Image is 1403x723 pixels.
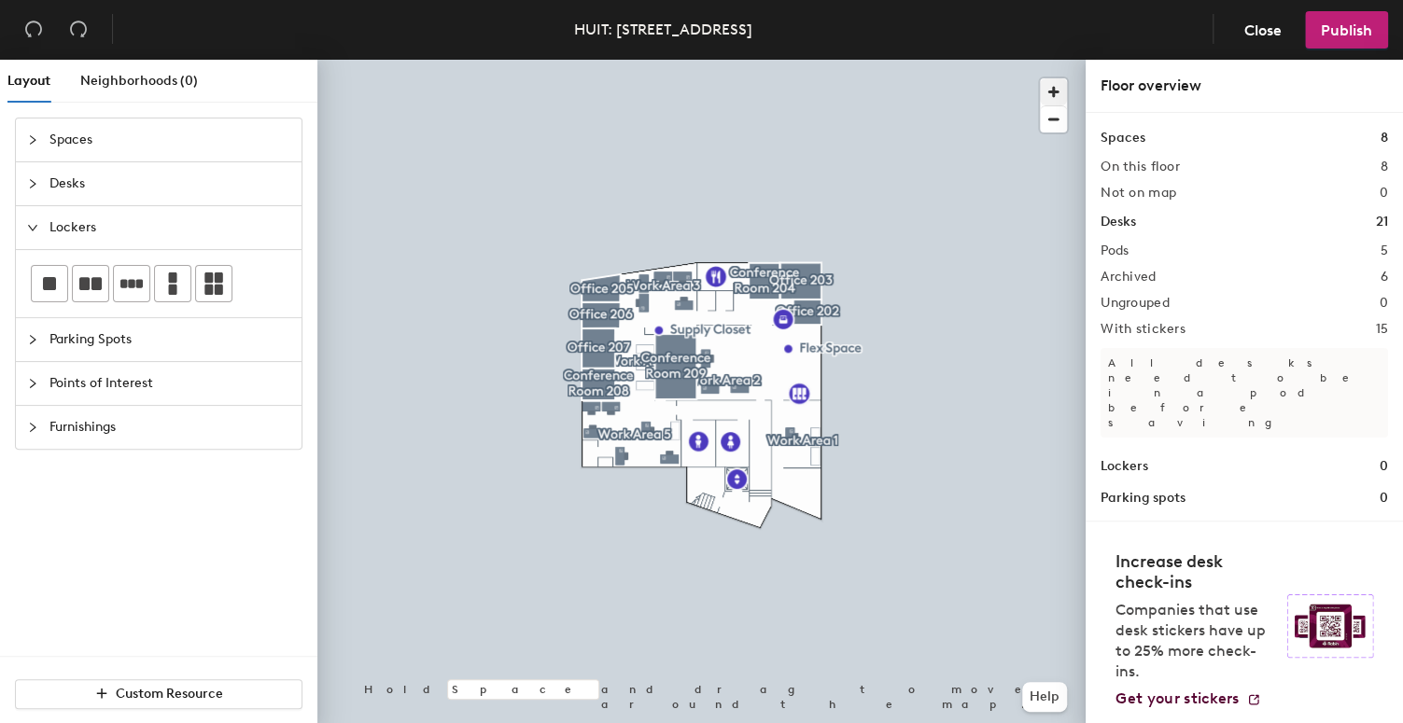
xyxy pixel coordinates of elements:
p: All desks need to be in a pod before saving [1101,348,1388,438]
h2: Ungrouped [1101,296,1170,311]
span: expanded [27,222,38,233]
h4: Increase desk check-ins [1115,551,1276,592]
span: collapsed [27,334,38,345]
span: Publish [1321,21,1372,39]
button: Publish [1305,11,1388,49]
button: Close [1228,11,1298,49]
span: Layout [7,73,50,89]
h2: 0 [1380,296,1388,311]
h2: 0 [1380,186,1388,201]
span: Neighborhoods (0) [80,73,198,89]
button: Custom Resource [15,679,302,709]
h1: 21 [1376,212,1388,232]
h1: 0 [1380,520,1388,540]
div: Floor overview [1101,75,1388,97]
a: Get your stickers [1115,689,1261,708]
h1: Lockers [1101,456,1148,477]
div: HUIT: [STREET_ADDRESS] [574,18,752,41]
h2: With stickers [1101,322,1186,337]
h2: 8 [1381,160,1388,174]
h2: Archived [1101,270,1156,285]
span: collapsed [27,378,38,389]
img: Sticker logo [1287,594,1373,658]
span: collapsed [27,178,38,189]
h1: Desks [1101,212,1136,232]
span: Custom Resource [116,686,223,702]
span: Lockers [49,206,290,249]
button: Undo (⌘ + Z) [15,11,52,49]
h2: 6 [1381,270,1388,285]
span: Points of Interest [49,362,290,405]
p: Companies that use desk stickers have up to 25% more check-ins. [1115,600,1276,682]
h2: Not on map [1101,186,1176,201]
button: Redo (⌘ + ⇧ + Z) [60,11,97,49]
span: Desks [49,162,290,205]
span: Get your stickers [1115,689,1239,707]
h2: Pods [1101,243,1129,258]
h2: 5 [1381,243,1388,258]
h1: Furnishings [1101,520,1172,540]
h2: 15 [1375,322,1388,337]
span: collapsed [27,134,38,146]
span: collapsed [27,422,38,433]
h1: 0 [1380,488,1388,508]
h2: On this floor [1101,160,1180,174]
span: Furnishings [49,406,290,449]
span: Parking Spots [49,318,290,361]
h1: 0 [1380,456,1388,477]
span: Close [1244,21,1282,39]
h1: 8 [1381,128,1388,148]
button: Help [1022,682,1067,712]
h1: Parking spots [1101,488,1186,508]
h1: Spaces [1101,128,1145,148]
span: Spaces [49,118,290,161]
